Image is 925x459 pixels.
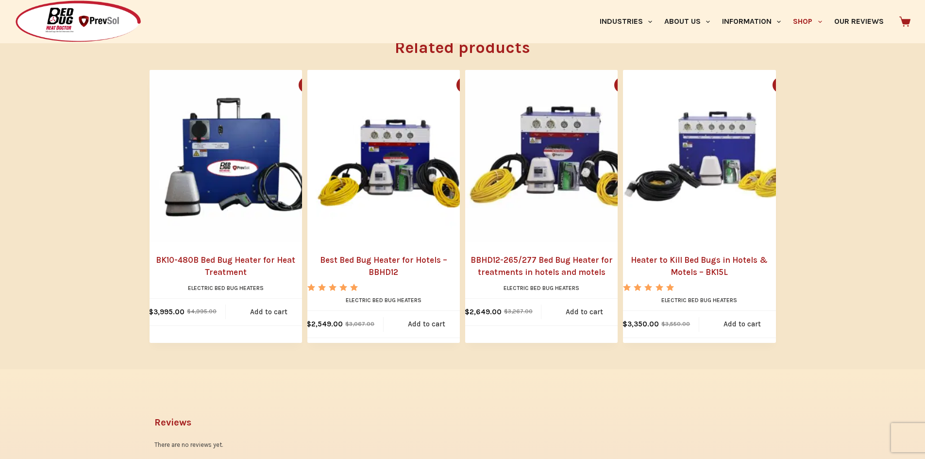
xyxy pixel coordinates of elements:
[150,70,321,242] a: BK10-480B Bed Bug Heater for Heat Treatment
[306,320,311,328] span: $
[504,308,533,315] bdi: 3,267.00
[8,4,37,33] button: Open LiveChat chat widget
[699,311,785,338] a: Add to cart: “Heater to Kill Bed Bugs in Hotels & Motels - BK15L”
[661,321,665,327] span: $
[154,415,771,430] h2: Reviews
[623,254,775,279] a: Heater to Kill Bed Bugs in Hotels & Motels – BK15L
[504,285,579,291] a: Electric Bed Bug Heaters
[456,77,472,93] button: Quick view toggle
[188,285,264,291] a: Electric Bed Bug Heaters
[306,320,343,328] bdi: 2,549.00
[623,70,795,242] a: Heater to Kill Bed Bugs in Hotels & Motels - BK15L
[661,321,690,327] bdi: 3,550.00
[504,308,508,315] span: $
[150,35,776,60] h2: Related products
[622,320,627,328] span: $
[465,254,618,279] a: BBHD12-265/277 Bed Bug Heater for treatments in hotels and motels
[541,299,627,325] a: Add to cart: “BBHD12-265/277 Bed Bug Heater for treatments in hotels and motels”
[307,70,479,242] a: Best Bed Bug Heater for Hotels - BBHD12
[150,254,302,279] a: BK10-480B Bed Bug Heater for Heat Treatment
[149,307,185,316] bdi: 3,995.00
[307,284,359,313] span: Rated out of 5
[307,284,359,291] div: Rated 5.00 out of 5
[345,321,374,327] bdi: 3,067.00
[614,77,630,93] button: Quick view toggle
[226,299,312,325] a: Add to cart: “BK10-480B Bed Bug Heater for Heat Treatment”
[623,284,675,291] div: Rated 5.00 out of 5
[622,320,659,328] bdi: 3,350.00
[149,307,153,316] span: $
[187,308,217,315] bdi: 4,995.00
[465,70,637,242] a: BBHD12-265/277 Bed Bug Heater for treatments in hotels and motels
[187,308,191,315] span: $
[661,297,737,304] a: Electric Bed Bug Heaters
[465,307,470,316] span: $
[346,297,421,304] a: Electric Bed Bug Heaters
[307,254,460,279] a: Best Bed Bug Heater for Hotels – BBHD12
[773,77,788,93] button: Quick view toggle
[345,321,349,327] span: $
[299,77,314,93] button: Quick view toggle
[465,307,502,316] bdi: 2,649.00
[623,284,675,313] span: Rated out of 5
[384,311,470,338] a: Add to cart: “Best Bed Bug Heater for Hotels - BBHD12”
[154,440,771,450] p: There are no reviews yet.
